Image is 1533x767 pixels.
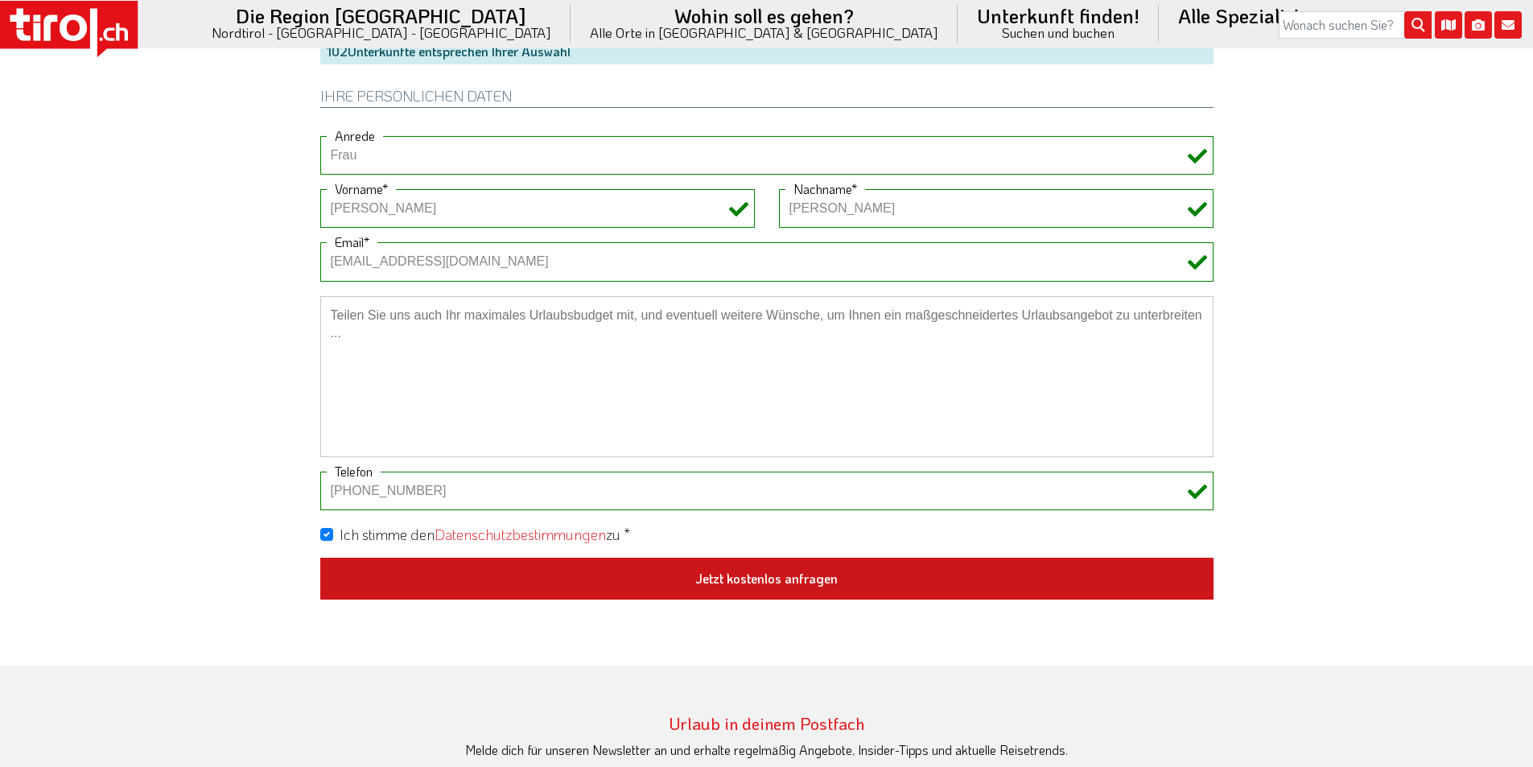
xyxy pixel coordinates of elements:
[320,741,1214,759] div: Melde dich für unseren Newsletter an und erhalte regelmäßig Angebote, Insider-Tipps und aktuelle ...
[320,558,1214,600] button: Jetzt kostenlos anfragen
[1465,11,1492,39] i: Fotogalerie
[340,525,630,545] label: Ich stimme den zu *
[212,26,551,39] small: Nordtirol - [GEOGRAPHIC_DATA] - [GEOGRAPHIC_DATA]
[977,26,1139,39] small: Suchen und buchen
[1435,11,1462,39] i: Karte öffnen
[1279,11,1432,39] input: Wonach suchen Sie?
[590,26,938,39] small: Alle Orte in [GEOGRAPHIC_DATA] & [GEOGRAPHIC_DATA]
[1494,11,1522,39] i: Kontakt
[320,89,1214,108] h2: Ihre persönlichen Daten
[320,714,1214,732] h3: Urlaub in deinem Postfach
[435,525,606,544] a: Datenschutzbestimmungen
